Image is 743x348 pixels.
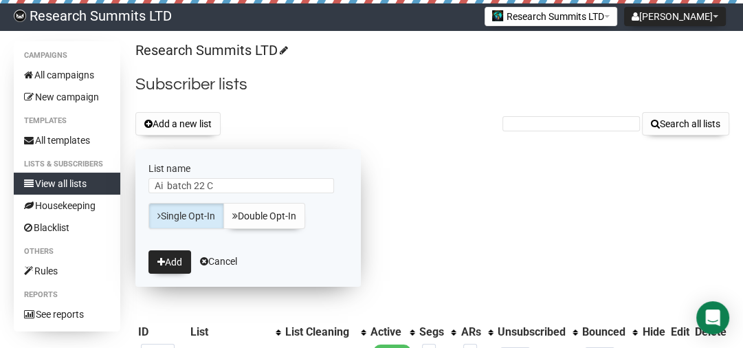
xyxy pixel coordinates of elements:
li: Others [14,243,120,260]
li: Reports [14,287,120,303]
th: ID: No sort applied, sorting is disabled [135,323,187,342]
th: Unsubscribed: No sort applied, activate to apply an ascending sort [495,323,579,342]
th: List: No sort applied, activate to apply an ascending sort [187,323,282,342]
a: New campaign [14,86,120,108]
a: All templates [14,129,120,151]
a: Housekeeping [14,195,120,217]
div: Hide [642,325,665,339]
input: The name of your new list [148,178,334,193]
div: ARs [461,325,480,339]
h2: Subscriber lists [135,72,729,97]
img: bccbfd5974049ef095ce3c15df0eef5a [14,10,26,22]
img: 2.jpg [492,10,503,21]
div: List Cleaning [285,325,354,339]
div: Segs [419,325,444,339]
a: Rules [14,260,120,282]
th: Active: No sort applied, activate to apply an ascending sort [368,323,417,342]
th: List Cleaning: No sort applied, activate to apply an ascending sort [282,323,368,342]
th: Bounced: No sort applied, activate to apply an ascending sort [579,323,639,342]
a: All campaigns [14,64,120,86]
th: ARs: No sort applied, activate to apply an ascending sort [458,323,494,342]
a: Blacklist [14,217,120,239]
div: Open Intercom Messenger [696,301,729,334]
th: Segs: No sort applied, activate to apply an ascending sort [417,323,458,342]
a: Double Opt-In [223,203,305,229]
div: Delete [695,325,727,339]
a: Cancel [200,256,237,267]
label: List name [148,162,348,175]
li: Templates [14,113,120,129]
button: Search all lists [642,112,729,135]
th: Hide: No sort applied, sorting is disabled [639,323,667,342]
div: Edit [671,325,689,339]
div: List [190,325,269,339]
div: Unsubscribed [498,325,566,339]
a: Research Summits LTD [135,42,286,58]
div: Bounced [582,325,625,339]
th: Delete: No sort applied, sorting is disabled [692,323,729,342]
li: Lists & subscribers [14,156,120,173]
button: Add a new list [135,112,221,135]
button: [PERSON_NAME] [624,7,726,26]
a: View all lists [14,173,120,195]
button: Add [148,250,191,274]
button: Research Summits LTD [485,7,617,26]
th: Edit: No sort applied, sorting is disabled [668,323,692,342]
div: ID [138,325,184,339]
a: Single Opt-In [148,203,224,229]
div: Active [370,325,403,339]
a: See reports [14,303,120,325]
li: Campaigns [14,47,120,64]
